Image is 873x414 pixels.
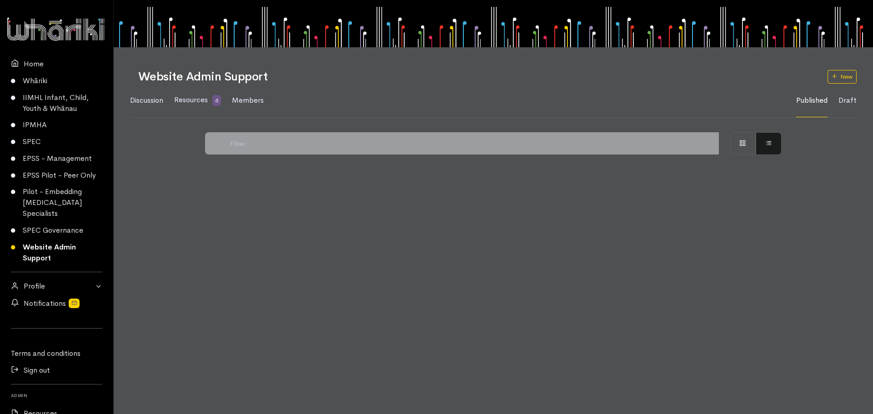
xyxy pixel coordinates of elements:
a: Discussion [130,84,163,117]
span: Members [232,95,264,105]
span: 6 [212,95,221,106]
span: Resources [174,95,208,105]
a: Draft [838,84,857,117]
span: Discussion [130,95,163,105]
input: Filter [226,132,719,155]
h6: Admin [11,390,102,401]
a: New [828,70,857,84]
a: Published [796,84,828,117]
a: Members [232,84,264,117]
h1: Website Admin Support [138,70,817,84]
a: Resources 6 [174,84,221,117]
